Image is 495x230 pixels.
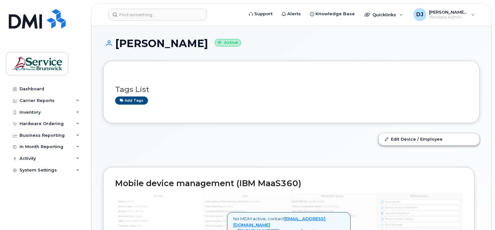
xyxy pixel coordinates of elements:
[103,38,480,49] h1: [PERSON_NAME]
[115,85,468,94] h3: Tags List
[379,133,479,145] a: Edit Device / Employee
[115,179,462,188] h2: Mobile device management (IBM MaaS360)
[215,39,241,46] small: Active
[233,216,326,227] a: [EMAIL_ADDRESS][DOMAIN_NAME]
[342,215,344,221] span: ×
[342,216,344,221] a: Close
[115,96,148,105] a: Add tags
